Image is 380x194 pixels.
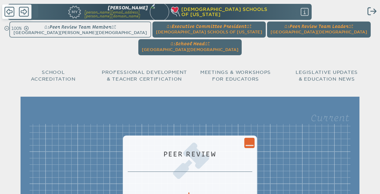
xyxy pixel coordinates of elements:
h1: [DEMOGRAPHIC_DATA] Schools of [US_STATE] [172,7,281,17]
span: as [167,23,172,29]
span: as [284,23,289,29]
span: Meetings & Workshops for Educators [200,69,271,82]
span: Back [4,6,14,18]
a: [PERSON_NAME][PERSON_NAME][EMAIL_ADDRESS][PERSON_NAME][DOMAIN_NAME] [84,5,148,19]
span: Forward [19,6,29,18]
span: School Accreditation [31,69,76,82]
span: at [348,23,353,29]
span: Legislative Updates & Education News [296,69,358,82]
span: My [68,6,81,14]
a: asSchool Headat[GEOGRAPHIC_DATA][DEMOGRAPHIC_DATA] [139,39,240,53]
div: Christian Schools of Florida [172,7,311,17]
a: My [42,4,81,18]
a: asPeer Review Team Leaderat[GEOGRAPHIC_DATA][DEMOGRAPHIC_DATA] [268,22,369,35]
span: [GEOGRAPHIC_DATA][DEMOGRAPHIC_DATA] [142,47,238,52]
span: [GEOGRAPHIC_DATA][DEMOGRAPHIC_DATA] [271,30,367,34]
h1: Peer Review [130,150,250,158]
a: asExecutive Committee Presidentat[DEMOGRAPHIC_DATA] Schools of [US_STATE] [154,22,264,35]
p: 100% [10,25,23,32]
legend: Current [311,113,349,123]
span: School Head [176,41,205,46]
span: [DEMOGRAPHIC_DATA] Schools of [US_STATE] [156,30,262,34]
span: at [246,23,252,29]
a: [DEMOGRAPHIC_DATA] Schoolsof [US_STATE] [172,7,281,17]
p: [PERSON_NAME][EMAIL_ADDRESS][PERSON_NAME][DOMAIN_NAME] [84,10,148,18]
span: as [170,41,176,46]
span: Professional Development & Teacher Certification [102,69,187,82]
span: Peer Review Team Leader [289,23,348,29]
img: 60a8caf1-91a0-4311-a334-12e776b28692 [147,1,172,26]
span: [PERSON_NAME] [108,5,148,11]
span: at [205,41,210,46]
span: Executive Committee President [172,23,246,29]
img: csf-heart-hand-light-thick-100.png [170,7,180,16]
